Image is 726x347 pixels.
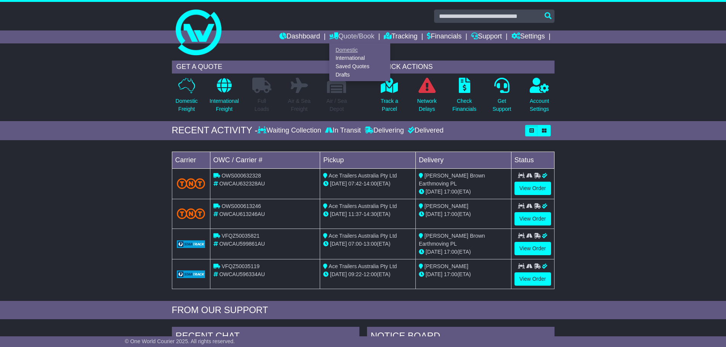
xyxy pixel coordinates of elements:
a: Drafts [330,70,390,79]
p: Get Support [492,97,511,113]
td: Delivery [415,152,511,168]
span: 11:37 [348,211,362,217]
span: 13:00 [364,241,377,247]
td: Pickup [320,152,416,168]
div: (ETA) [419,270,508,278]
span: [DATE] [426,271,442,277]
p: International Freight [210,97,239,113]
p: Air / Sea Depot [327,97,347,113]
a: Support [471,30,502,43]
a: View Order [514,272,551,286]
span: 17:00 [444,189,457,195]
span: OWCAU613246AU [219,211,265,217]
a: AccountSettings [529,77,550,117]
span: Ace Trailers Australia Pty Ltd [329,173,397,179]
span: 17:00 [444,249,457,255]
span: [PERSON_NAME] Brown Earthmoving PL [419,173,485,187]
div: Delivering [363,126,406,135]
p: Check Financials [452,97,476,113]
a: InternationalFreight [209,77,239,117]
span: 07:42 [348,181,362,187]
img: TNT_Domestic.png [177,178,205,189]
p: Track a Parcel [381,97,398,113]
span: 17:00 [444,271,457,277]
td: OWC / Carrier # [210,152,320,168]
div: GET A QUOTE [172,61,352,74]
img: GetCarrierServiceLogo [177,270,205,278]
a: Track aParcel [380,77,399,117]
div: - (ETA) [323,240,412,248]
span: [PERSON_NAME] [425,203,468,209]
div: (ETA) [419,188,508,196]
a: View Order [514,212,551,225]
td: Carrier [172,152,210,168]
span: Ace Trailers Australia Pty Ltd [329,233,397,239]
div: QUICK ACTIONS [375,61,555,74]
span: © One World Courier 2025. All rights reserved. [125,338,235,344]
span: 14:30 [364,211,377,217]
p: Domestic Freight [175,97,197,113]
p: Network Delays [417,97,436,113]
span: 17:00 [444,211,457,217]
div: - (ETA) [323,270,412,278]
span: OWCAU599861AU [219,241,265,247]
span: [PERSON_NAME] [425,263,468,269]
div: Waiting Collection [258,126,323,135]
div: - (ETA) [323,210,412,218]
span: [DATE] [426,189,442,195]
p: Air & Sea Freight [288,97,311,113]
div: - (ETA) [323,180,412,188]
a: Settings [511,30,545,43]
span: [PERSON_NAME] Brown Earthmoving PL [419,233,485,247]
span: [DATE] [426,249,442,255]
span: 09:22 [348,271,362,277]
a: View Order [514,182,551,195]
a: View Order [514,242,551,255]
a: Dashboard [279,30,320,43]
a: CheckFinancials [452,77,477,117]
a: NetworkDelays [417,77,437,117]
span: OWCAU596334AU [219,271,265,277]
a: Tracking [384,30,417,43]
div: FROM OUR SUPPORT [172,305,555,316]
span: Ace Trailers Australia Pty Ltd [329,203,397,209]
a: Domestic [330,46,390,54]
a: GetSupport [492,77,511,117]
div: Delivered [406,126,444,135]
div: RECENT ACTIVITY - [172,125,258,136]
p: Full Loads [252,97,271,113]
p: Account Settings [530,97,549,113]
a: Financials [427,30,462,43]
div: In Transit [323,126,363,135]
td: Status [511,152,554,168]
img: GetCarrierServiceLogo [177,240,205,248]
img: TNT_Domestic.png [177,208,205,219]
span: Ace Trailers Australia Pty Ltd [329,263,397,269]
a: DomesticFreight [175,77,198,117]
span: [DATE] [330,241,347,247]
span: OWCAU632328AU [219,181,265,187]
span: [DATE] [426,211,442,217]
span: 14:00 [364,181,377,187]
span: 12:00 [364,271,377,277]
span: OWS000613246 [221,203,261,209]
div: Quote/Book [329,43,390,81]
span: VFQZ50035119 [221,263,260,269]
span: 07:00 [348,241,362,247]
span: [DATE] [330,271,347,277]
span: [DATE] [330,181,347,187]
a: Saved Quotes [330,62,390,71]
span: VFQZ50035821 [221,233,260,239]
span: [DATE] [330,211,347,217]
div: (ETA) [419,248,508,256]
a: Quote/Book [329,30,374,43]
span: OWS000632328 [221,173,261,179]
a: International [330,54,390,62]
div: (ETA) [419,210,508,218]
